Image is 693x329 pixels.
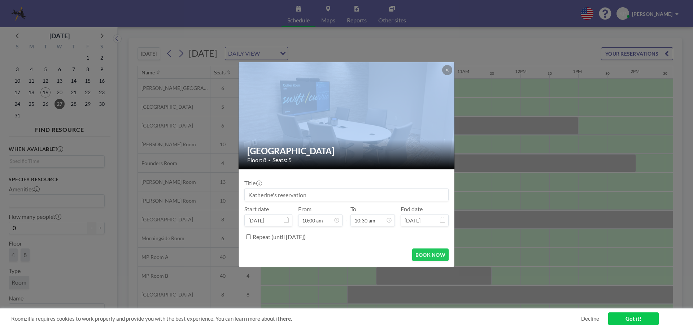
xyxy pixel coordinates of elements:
input: Katherine's reservation [245,189,448,201]
label: Start date [244,205,269,213]
a: Decline [581,315,599,322]
label: End date [401,205,423,213]
button: BOOK NOW [412,248,449,261]
span: - [345,208,348,224]
label: To [350,205,356,213]
label: From [298,205,311,213]
a: here. [280,315,292,322]
a: Got it! [608,312,659,325]
span: • [268,157,271,163]
span: Floor: 8 [247,156,266,164]
img: 537.png [239,34,455,197]
label: Title [244,179,261,187]
h2: [GEOGRAPHIC_DATA] [247,146,446,156]
label: Repeat (until [DATE]) [253,233,306,241]
span: Seats: 5 [273,156,292,164]
span: Roomzilla requires cookies to work properly and provide you with the best experience. You can lea... [11,315,581,322]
